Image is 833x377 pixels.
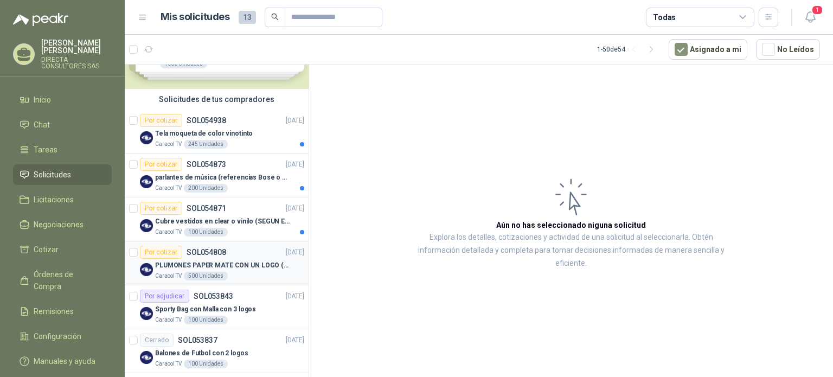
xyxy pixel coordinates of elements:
span: search [271,13,279,21]
button: Asignado a mi [669,39,747,60]
p: Caracol TV [155,272,182,280]
a: Manuales y ayuda [13,351,112,372]
p: SOL054871 [187,205,226,212]
div: 100 Unidades [184,360,228,368]
p: Caracol TV [155,228,182,237]
img: Logo peakr [13,13,68,26]
div: Cerrado [140,334,174,347]
img: Company Logo [140,263,153,276]
div: 100 Unidades [184,316,228,324]
p: SOL053837 [178,336,217,344]
span: Configuración [34,330,81,342]
p: Explora los detalles, cotizaciones y actividad de una solicitud al seleccionarla. Obtén informaci... [418,231,725,270]
a: Inicio [13,90,112,110]
img: Company Logo [140,219,153,232]
p: [DATE] [286,203,304,214]
h3: Aún no has seleccionado niguna solicitud [496,219,646,231]
p: SOL053843 [194,292,233,300]
span: Solicitudes [34,169,71,181]
p: [DATE] [286,159,304,170]
p: [PERSON_NAME] [PERSON_NAME] [41,39,112,54]
span: Licitaciones [34,194,74,206]
a: CerradoSOL053837[DATE] Company LogoBalones de Futbol con 2 logosCaracol TV100 Unidades [125,329,309,373]
p: [DATE] [286,335,304,346]
img: Company Logo [140,307,153,320]
a: Por cotizarSOL054871[DATE] Company LogoCubre vestidos en clear o vinilo (SEGUN ESPECIFICACIONES D... [125,197,309,241]
img: Company Logo [140,175,153,188]
button: 1 [800,8,820,27]
div: 1 - 50 de 54 [597,41,660,58]
p: Balones de Futbol con 2 logos [155,348,248,359]
div: 200 Unidades [184,184,228,193]
p: DIRECTA CONSULTORES SAS [41,56,112,69]
div: Por cotizar [140,202,182,215]
p: Sporty Bag con Malla con 3 logos [155,304,256,315]
a: Órdenes de Compra [13,264,112,297]
p: SOL054808 [187,248,226,256]
p: Cubre vestidos en clear o vinilo (SEGUN ESPECIFICACIONES DEL ADJUNTO) [155,216,290,227]
a: Configuración [13,326,112,347]
p: SOL054938 [187,117,226,124]
div: Solicitudes de tus compradores [125,89,309,110]
span: Manuales y ayuda [34,355,95,367]
div: Por cotizar [140,114,182,127]
a: Remisiones [13,301,112,322]
div: 500 Unidades [184,272,228,280]
p: [DATE] [286,247,304,258]
p: Caracol TV [155,360,182,368]
a: Chat [13,114,112,135]
span: Chat [34,119,50,131]
div: 245 Unidades [184,140,228,149]
button: No Leídos [756,39,820,60]
img: Company Logo [140,131,153,144]
p: parlantes de música (referencias Bose o Alexa) CON MARCACION 1 LOGO (Mas datos en el adjunto) [155,172,290,183]
div: 100 Unidades [184,228,228,237]
p: Caracol TV [155,316,182,324]
div: Por cotizar [140,246,182,259]
span: 13 [239,11,256,24]
span: Negociaciones [34,219,84,231]
a: Por cotizarSOL054873[DATE] Company Logoparlantes de música (referencias Bose o Alexa) CON MARCACI... [125,154,309,197]
div: Por adjudicar [140,290,189,303]
p: [DATE] [286,116,304,126]
p: Caracol TV [155,140,182,149]
img: Company Logo [140,351,153,364]
p: [DATE] [286,291,304,302]
p: SOL054873 [187,161,226,168]
a: Negociaciones [13,214,112,235]
a: Tareas [13,139,112,160]
a: Solicitudes [13,164,112,185]
div: Todas [653,11,676,23]
p: Tela moqueta de color vinotinto [155,129,253,139]
h1: Mis solicitudes [161,9,230,25]
p: PLUMONES PAPER MATE CON UN LOGO (SEGUN REF.ADJUNTA) [155,260,290,271]
a: Cotizar [13,239,112,260]
span: Cotizar [34,244,59,255]
span: Tareas [34,144,57,156]
span: 1 [811,5,823,15]
span: Inicio [34,94,51,106]
span: Remisiones [34,305,74,317]
a: Por cotizarSOL054938[DATE] Company LogoTela moqueta de color vinotintoCaracol TV245 Unidades [125,110,309,154]
p: Caracol TV [155,184,182,193]
a: Licitaciones [13,189,112,210]
a: Por adjudicarSOL053843[DATE] Company LogoSporty Bag con Malla con 3 logosCaracol TV100 Unidades [125,285,309,329]
a: Por cotizarSOL054808[DATE] Company LogoPLUMONES PAPER MATE CON UN LOGO (SEGUN REF.ADJUNTA)Caracol... [125,241,309,285]
div: Por cotizar [140,158,182,171]
span: Órdenes de Compra [34,269,101,292]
